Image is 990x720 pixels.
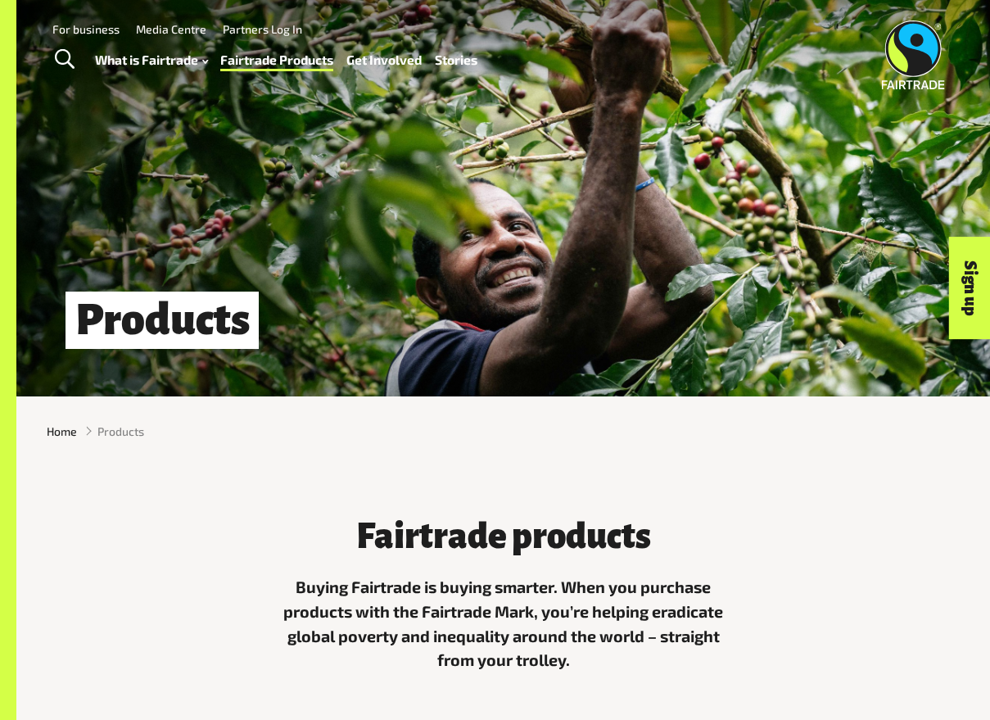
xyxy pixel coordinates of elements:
a: What is Fairtrade [95,48,208,71]
a: Partners Log In [223,22,302,36]
a: For business [52,22,120,36]
a: Home [47,423,77,440]
span: Products [97,423,144,440]
a: Media Centre [136,22,206,36]
a: Fairtrade Products [220,48,333,71]
a: Stories [435,48,477,71]
a: Get Involved [346,48,422,71]
img: Fairtrade Australia New Zealand logo [881,20,944,89]
h1: Products [66,292,259,349]
a: Toggle Search [44,39,84,80]
p: Buying Fairtrade is buying smarter. When you purchase products with the Fairtrade Mark, you’re he... [280,575,727,672]
h3: Fairtrade products [280,518,727,556]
